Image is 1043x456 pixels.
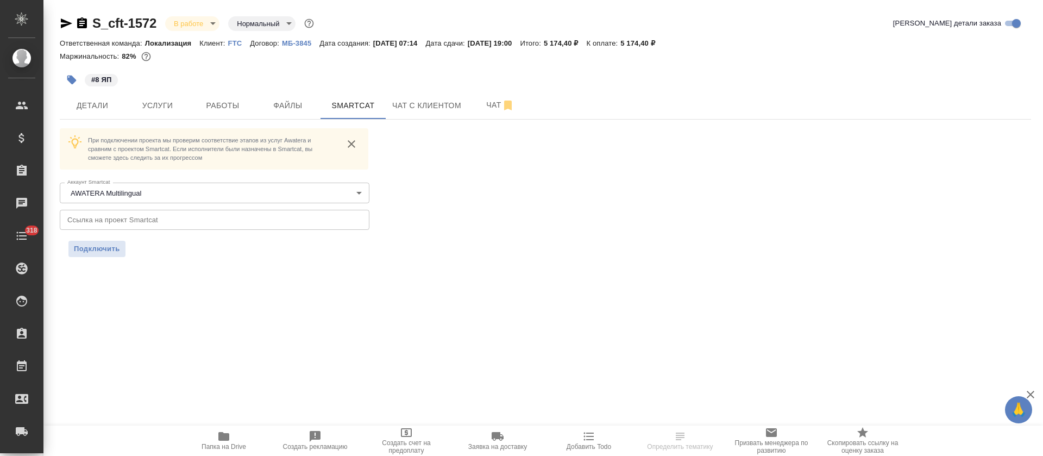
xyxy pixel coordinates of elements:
p: Итого: [520,39,543,47]
p: 82% [122,52,139,60]
p: Ответственная команда: [60,39,145,47]
div: AWATERA Multilingual [60,183,369,203]
p: МБ-3845 [282,39,319,47]
span: Чат [474,98,526,112]
button: 🙏 [1005,396,1032,423]
svg: Отписаться [501,99,514,112]
span: Подключить [74,243,120,254]
p: К оплате: [586,39,620,47]
button: Скопировать ссылку [76,17,89,30]
p: #8 ЯП [91,74,111,85]
p: 5 174,40 ₽ [544,39,587,47]
span: Работы [197,99,249,113]
span: [PERSON_NAME] детали заказа [893,18,1001,29]
div: В работе [165,16,219,31]
button: Добавить тэг [60,68,84,92]
div: В работе [228,16,296,31]
a: FTC [228,38,250,47]
span: Детали [66,99,118,113]
p: [DATE] 19:00 [468,39,520,47]
button: 757.40 RUB; 0.00 USD; [139,49,153,64]
span: Услуги [131,99,184,113]
span: Smartcat [327,99,379,113]
button: close [343,136,360,152]
span: 8 ЯП [84,74,119,84]
p: [DATE] 07:14 [373,39,426,47]
p: При подключении проекта мы проверим соответствие этапов из услуг Awatera и сравним с проектом Sma... [88,136,335,162]
button: Нормальный [234,19,282,28]
a: 318 [3,222,41,249]
a: МБ-3845 [282,38,319,47]
p: Дата создания: [319,39,373,47]
span: Файлы [262,99,314,113]
p: 5 174,40 ₽ [620,39,663,47]
p: Маржинальность: [60,52,122,60]
button: В работе [171,19,206,28]
p: Клиент: [199,39,228,47]
p: FTC [228,39,250,47]
button: Доп статусы указывают на важность/срочность заказа [302,16,316,30]
span: Чат с клиентом [392,99,461,113]
span: 318 [20,225,44,236]
span: 🙏 [1009,398,1028,421]
p: Локализация [145,39,200,47]
p: Дата сдачи: [425,39,467,47]
p: Договор: [250,39,282,47]
button: AWATERA Multilingual [67,189,144,198]
a: S_cft-1572 [92,16,156,30]
button: Скопировать ссылку для ЯМессенджера [60,17,73,30]
button: Подключить [68,241,125,257]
